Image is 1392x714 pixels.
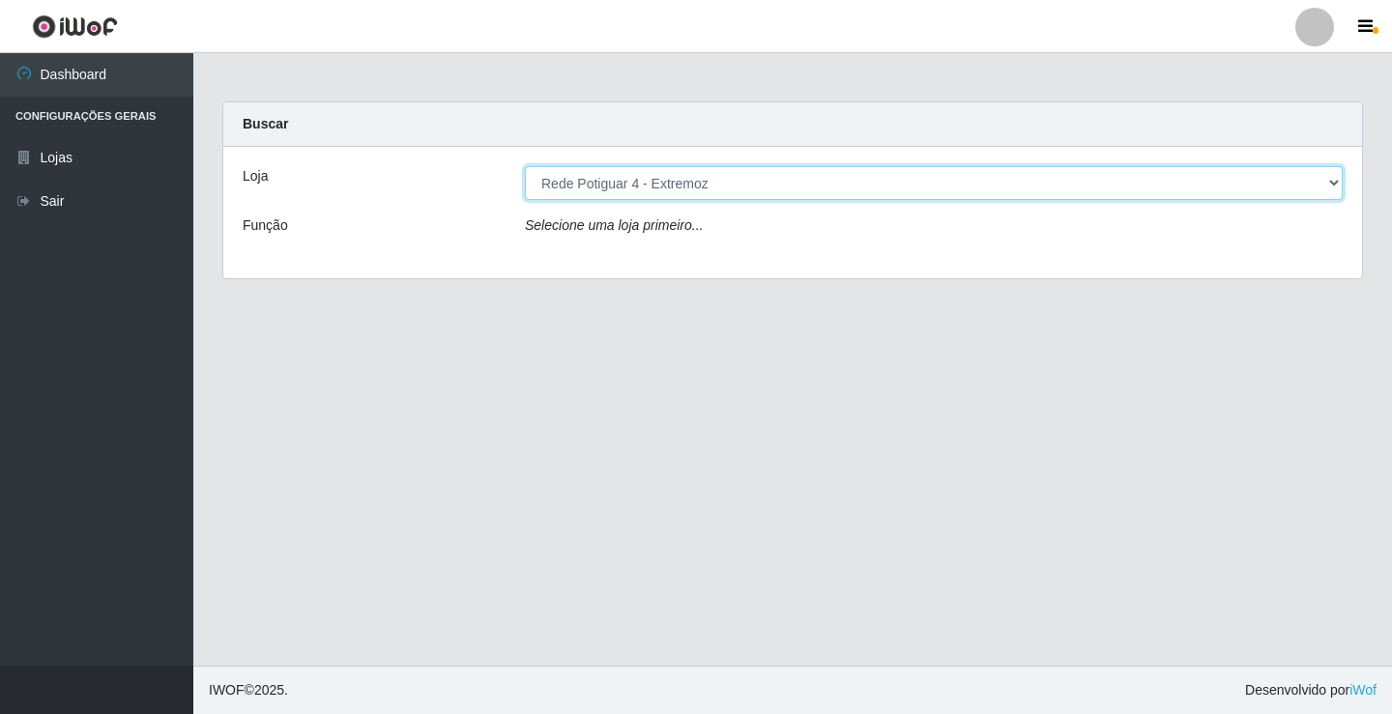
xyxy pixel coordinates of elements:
span: IWOF [209,682,245,698]
a: iWof [1349,682,1377,698]
label: Loja [243,166,268,186]
i: Selecione uma loja primeiro... [525,217,703,233]
label: Função [243,215,288,236]
strong: Buscar [243,116,288,131]
img: CoreUI Logo [32,14,118,39]
span: © 2025 . [209,680,288,700]
span: Desenvolvido por [1245,680,1377,700]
